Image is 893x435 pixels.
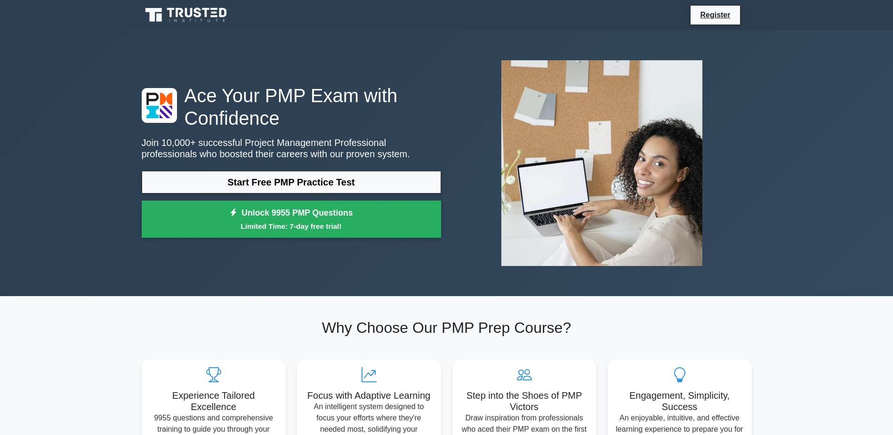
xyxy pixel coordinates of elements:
[142,201,441,238] a: Unlock 9955 PMP QuestionsLimited Time: 7-day free trial!
[305,390,434,401] h5: Focus with Adaptive Learning
[142,171,441,193] a: Start Free PMP Practice Test
[149,390,278,412] h5: Experience Tailored Excellence
[694,9,736,21] a: Register
[153,221,429,232] small: Limited Time: 7-day free trial!
[460,390,589,412] h5: Step into the Shoes of PMP Victors
[615,390,744,412] h5: Engagement, Simplicity, Success
[142,84,441,129] h1: Ace Your PMP Exam with Confidence
[142,137,441,160] p: Join 10,000+ successful Project Management Professional professionals who boosted their careers w...
[142,319,752,337] h2: Why Choose Our PMP Prep Course?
